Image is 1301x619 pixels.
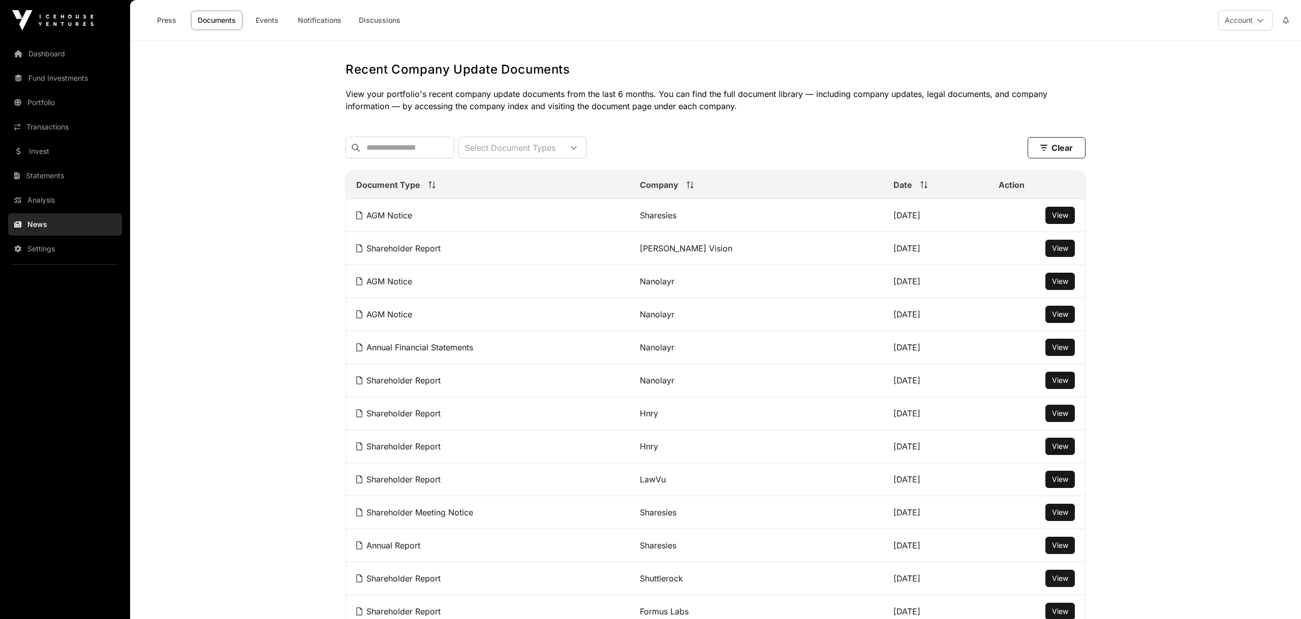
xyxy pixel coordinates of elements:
a: Shareholder Report [356,375,441,385]
a: LawVu [640,474,666,484]
a: Portfolio [8,91,122,114]
td: [DATE] [883,265,988,298]
a: View [1052,507,1068,517]
a: Sharesies [640,507,676,517]
a: Settings [8,238,122,260]
span: Action [999,179,1025,191]
td: [DATE] [883,496,988,529]
a: AGM Notice [356,210,412,220]
a: Events [246,11,287,30]
a: Nanolayr [640,342,674,352]
a: Annual Report [356,540,420,550]
span: Company [640,179,678,191]
a: Nanolayr [640,309,674,319]
td: [DATE] [883,232,988,265]
a: View [1052,573,1068,583]
td: [DATE] [883,463,988,496]
div: Select Document Types [459,137,562,158]
a: Annual Financial Statements [356,342,473,352]
button: View [1045,273,1075,290]
span: View [1052,475,1068,483]
a: Hnry [640,441,658,451]
a: View [1052,441,1068,451]
button: View [1045,504,1075,521]
a: View [1052,243,1068,253]
a: Shuttlerock [640,573,683,583]
span: Document Type [356,179,420,191]
span: View [1052,409,1068,417]
td: [DATE] [883,199,988,232]
td: [DATE] [883,331,988,364]
a: Shareholder Report [356,474,441,484]
a: Invest [8,140,122,162]
a: View [1052,606,1068,616]
a: AGM Notice [356,309,412,319]
a: Shareholder Report [356,441,441,451]
button: View [1045,570,1075,587]
span: View [1052,541,1068,549]
a: View [1052,342,1068,352]
a: View [1052,375,1068,385]
span: View [1052,442,1068,450]
span: Date [893,179,912,191]
a: Discussions [352,11,407,30]
a: Formus Labs [640,606,689,616]
a: Shareholder Report [356,573,441,583]
button: View [1045,438,1075,455]
a: Nanolayr [640,276,674,286]
button: View [1045,207,1075,224]
span: View [1052,376,1068,384]
a: Fund Investments [8,67,122,89]
button: Clear [1028,137,1086,158]
a: Dashboard [8,43,122,65]
span: View [1052,277,1068,285]
a: Sharesies [640,540,676,550]
a: View [1052,408,1068,418]
td: [DATE] [883,298,988,331]
span: View [1052,343,1068,351]
button: View [1045,306,1075,323]
a: Statements [8,165,122,187]
a: Transactions [8,116,122,138]
button: View [1045,372,1075,389]
a: Shareholder Report [356,243,441,253]
td: [DATE] [883,529,988,562]
td: [DATE] [883,397,988,430]
button: Account [1218,10,1273,30]
span: View [1052,211,1068,219]
button: View [1045,537,1075,554]
button: View [1045,339,1075,356]
p: View your portfolio's recent company update documents from the last 6 months. You can find the fu... [346,88,1086,112]
a: AGM Notice [356,276,412,286]
a: Shareholder Meeting Notice [356,507,473,517]
a: Shareholder Report [356,408,441,418]
a: Press [146,11,187,30]
button: View [1045,471,1075,488]
a: Nanolayr [640,375,674,385]
button: View [1045,240,1075,257]
span: View [1052,607,1068,615]
a: View [1052,474,1068,484]
td: [DATE] [883,364,988,397]
a: View [1052,276,1068,286]
span: View [1052,310,1068,318]
a: Shareholder Report [356,606,441,616]
a: [PERSON_NAME] Vision [640,243,732,253]
a: Notifications [291,11,348,30]
a: Sharesies [640,210,676,220]
a: View [1052,309,1068,319]
span: View [1052,244,1068,252]
a: View [1052,540,1068,550]
span: View [1052,508,1068,516]
a: News [8,213,122,236]
a: Analysis [8,189,122,211]
button: View [1045,405,1075,422]
h1: Recent Company Update Documents [346,61,1086,78]
a: Documents [191,11,242,30]
a: View [1052,210,1068,220]
td: [DATE] [883,430,988,463]
td: [DATE] [883,562,988,595]
img: Icehouse Ventures Logo [12,10,94,30]
span: View [1052,574,1068,582]
a: Hnry [640,408,658,418]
